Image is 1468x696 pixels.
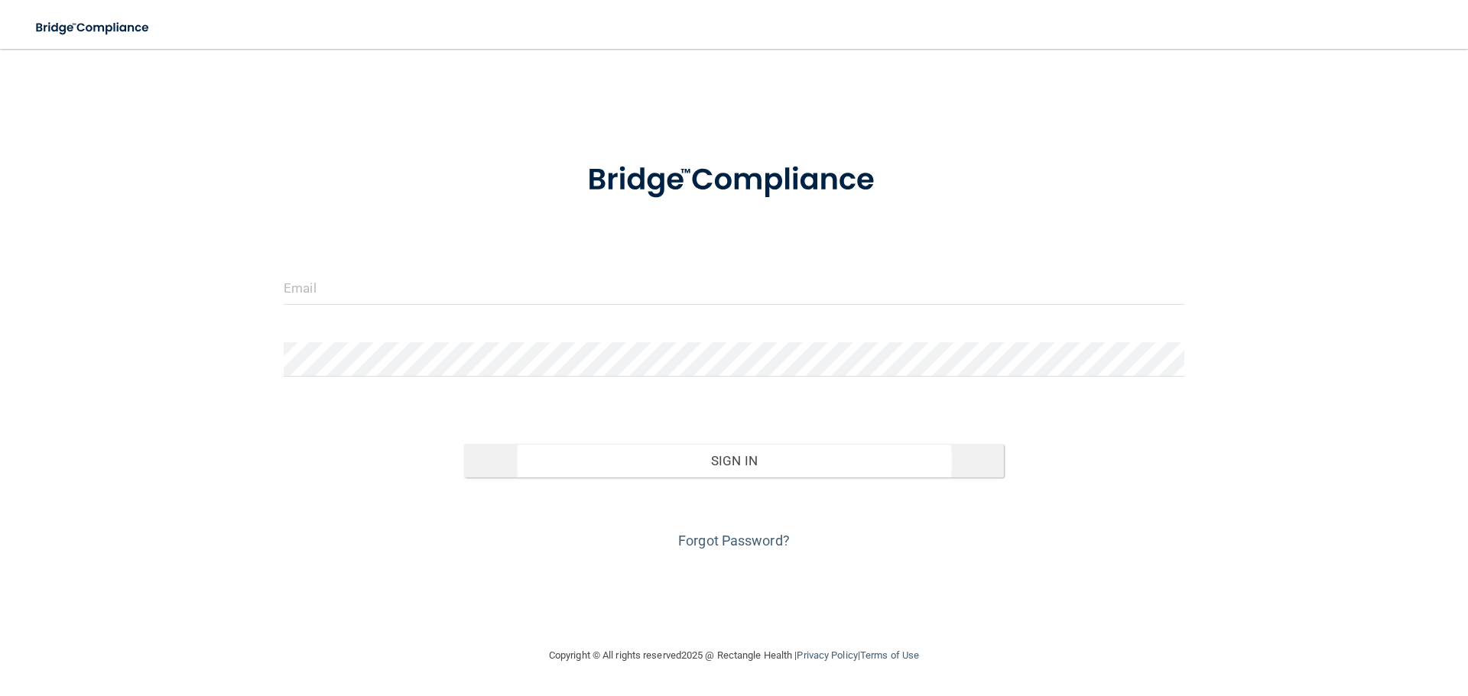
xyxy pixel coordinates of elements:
[678,533,790,549] a: Forgot Password?
[797,649,857,661] a: Privacy Policy
[455,631,1013,680] div: Copyright © All rights reserved 2025 @ Rectangle Health | |
[284,270,1184,305] input: Email
[556,141,912,220] img: bridge_compliance_login_screen.278c3ca4.svg
[464,444,1005,477] button: Sign In
[860,649,919,661] a: Terms of Use
[23,12,164,44] img: bridge_compliance_login_screen.278c3ca4.svg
